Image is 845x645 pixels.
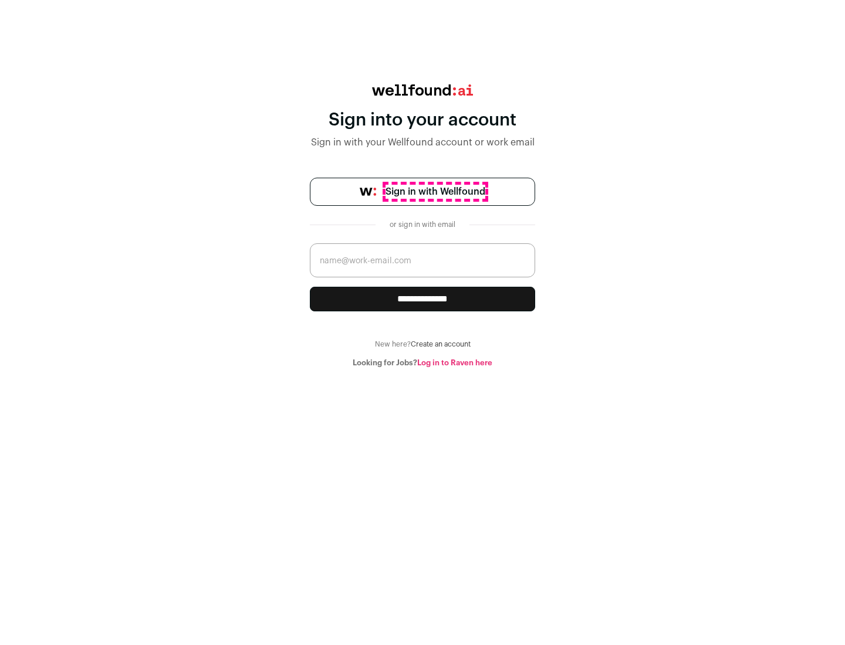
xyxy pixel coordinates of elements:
[310,340,535,349] div: New here?
[310,358,535,368] div: Looking for Jobs?
[310,110,535,131] div: Sign into your account
[310,178,535,206] a: Sign in with Wellfound
[417,359,492,366] a: Log in to Raven here
[310,135,535,150] div: Sign in with your Wellfound account or work email
[360,188,376,196] img: wellfound-symbol-flush-black-fb3c872781a75f747ccb3a119075da62bfe97bd399995f84a933054e44a575c4.png
[411,341,471,348] a: Create an account
[372,84,473,96] img: wellfound:ai
[310,243,535,277] input: name@work-email.com
[386,185,485,199] span: Sign in with Wellfound
[385,220,460,229] div: or sign in with email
